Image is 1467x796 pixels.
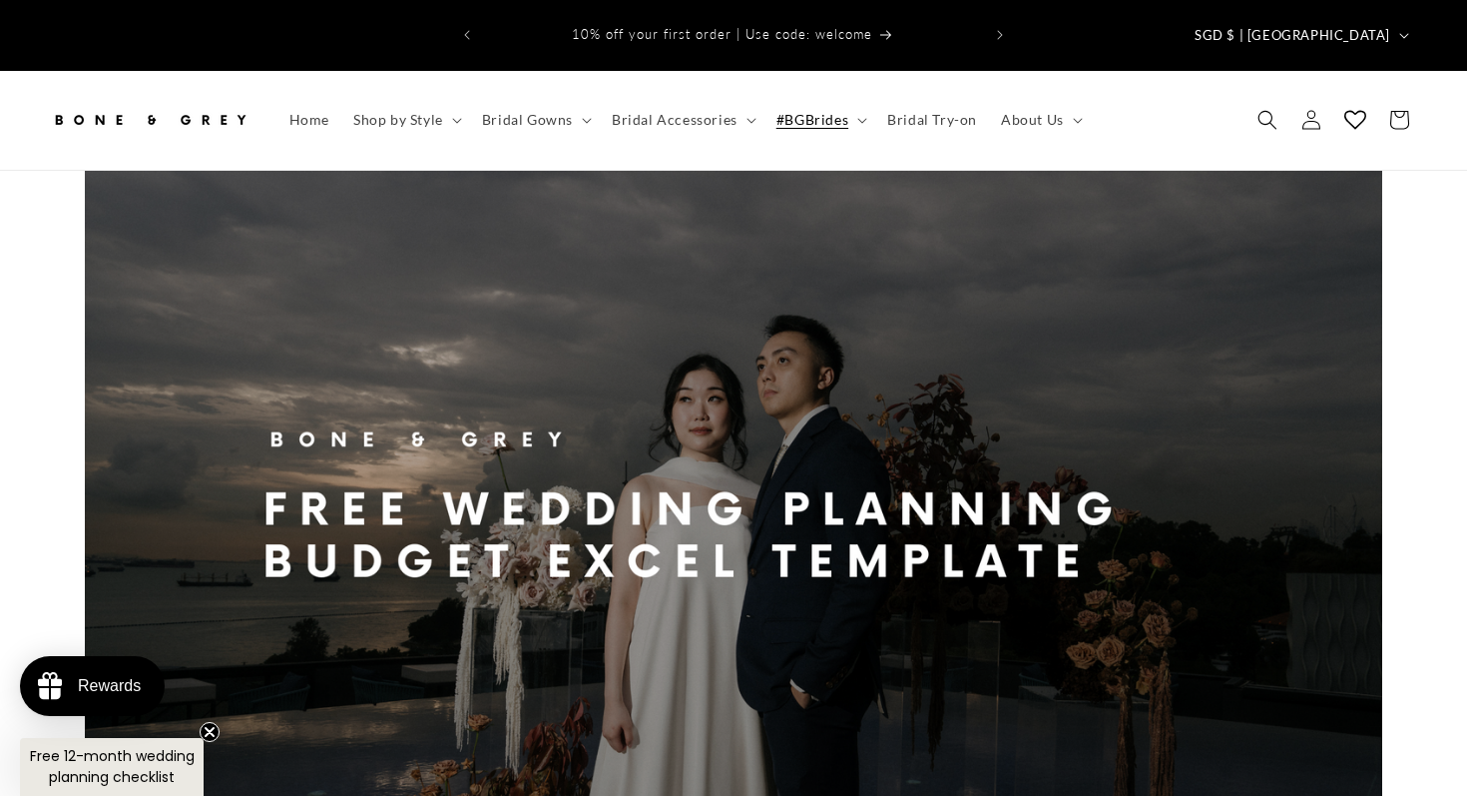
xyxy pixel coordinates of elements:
[470,99,600,141] summary: Bridal Gowns
[612,111,737,129] span: Bridal Accessories
[445,16,489,54] button: Previous announcement
[989,99,1091,141] summary: About Us
[1245,98,1289,142] summary: Search
[289,111,329,129] span: Home
[1183,16,1417,54] button: SGD $ | [GEOGRAPHIC_DATA]
[887,111,977,129] span: Bridal Try-on
[482,111,573,129] span: Bridal Gowns
[572,26,872,42] span: 10% off your first order | Use code: welcome
[277,99,341,141] a: Home
[1195,26,1390,46] span: SGD $ | [GEOGRAPHIC_DATA]
[341,99,470,141] summary: Shop by Style
[353,111,443,129] span: Shop by Style
[978,16,1022,54] button: Next announcement
[43,91,257,150] a: Bone and Grey Bridal
[1001,111,1064,129] span: About Us
[30,746,195,787] span: Free 12-month wedding planning checklist
[20,738,204,796] div: Free 12-month wedding planning checklistClose teaser
[50,98,249,142] img: Bone and Grey Bridal
[200,722,220,742] button: Close teaser
[764,99,875,141] summary: #BGBrides
[78,677,141,695] div: Rewards
[875,99,989,141] a: Bridal Try-on
[600,99,764,141] summary: Bridal Accessories
[776,111,848,129] span: #BGBrides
